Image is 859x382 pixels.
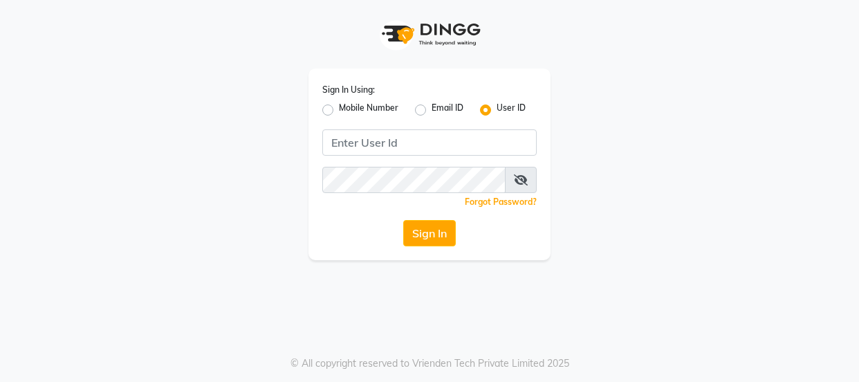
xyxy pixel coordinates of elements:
a: Forgot Password? [465,197,537,207]
input: Username [322,129,537,156]
label: Mobile Number [339,102,398,118]
label: User ID [497,102,526,118]
button: Sign In [403,220,456,246]
label: Sign In Using: [322,84,375,96]
img: logo1.svg [374,14,485,55]
input: Username [322,167,506,193]
label: Email ID [432,102,463,118]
